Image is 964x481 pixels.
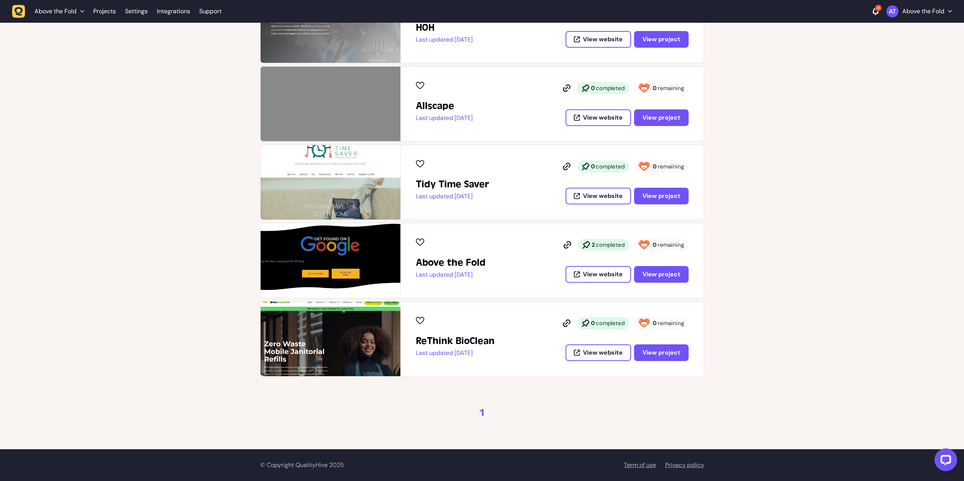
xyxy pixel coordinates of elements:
button: View project [634,109,689,126]
button: View project [634,266,689,283]
span: Above the Fold [34,8,77,15]
p: Last updated [DATE] [416,349,495,357]
span: View website [583,350,623,356]
button: View project [634,188,689,204]
strong: 0 [591,319,595,327]
a: Privacy policy [665,461,704,469]
h2: ReThink BioClean [416,335,495,347]
strong: 0 [591,163,595,170]
strong: 0 [653,163,657,170]
h2: Allscape [416,100,473,112]
span: View website [583,271,623,277]
a: Integrations [157,5,190,18]
a: 1 [479,407,485,419]
h2: Above the Fold [416,257,486,269]
span: completed [596,241,625,249]
img: ReThink BioClean [261,302,400,376]
button: View project [634,344,689,361]
span: remaining [658,319,684,327]
span: View project [642,114,680,121]
button: Above the Fold [12,5,89,18]
p: Last updated [DATE] [416,271,486,279]
a: Term of use [624,461,656,469]
button: View website [566,344,631,361]
strong: 0 [653,84,657,92]
p: Last updated [DATE] [416,114,473,122]
button: View website [566,31,631,48]
h2: Tidy Time Saver [416,178,489,190]
strong: 0 [591,84,595,92]
span: remaining [658,163,684,170]
p: Last updated [DATE] [416,36,473,44]
img: Above the Fold [261,223,400,298]
iframe: LiveChat chat widget [928,445,960,477]
a: Projects [93,5,116,18]
span: View project [642,349,680,356]
button: View website [566,109,631,126]
strong: 0 [653,319,657,327]
a: Support [199,8,222,15]
button: View website [566,188,631,204]
span: View project [642,35,680,43]
span: completed [596,84,625,92]
span: © Copyright QualityHive 2025 [260,461,344,469]
span: View website [583,193,623,199]
span: View project [642,270,680,278]
button: Above the Fold [886,5,952,17]
div: 18 [875,5,882,11]
img: Tidy Time Saver [261,145,400,219]
h2: HOH [416,22,473,34]
span: completed [596,319,625,327]
span: View project [642,192,680,200]
img: Allscape [261,67,400,141]
span: View website [583,36,623,42]
a: Settings [125,5,148,18]
strong: 2 [592,241,595,249]
img: Above the Fold [886,5,898,17]
p: Above the Fold [902,8,944,15]
span: completed [596,163,625,170]
p: Last updated [DATE] [416,193,489,200]
span: View website [583,115,623,121]
strong: 0 [653,241,657,249]
button: View website [566,266,631,283]
button: View project [634,31,689,48]
span: remaining [658,241,684,249]
span: remaining [658,84,684,92]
